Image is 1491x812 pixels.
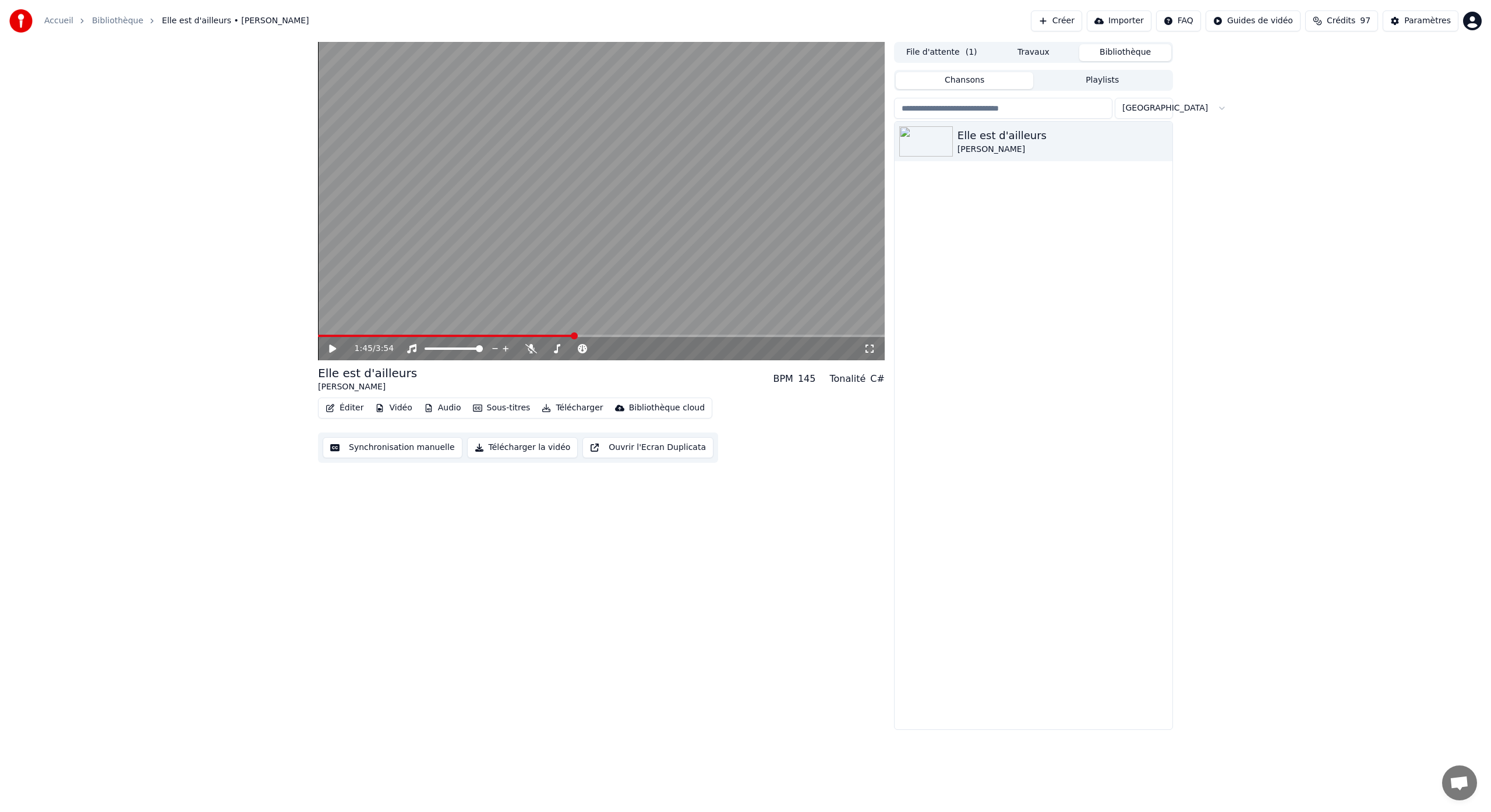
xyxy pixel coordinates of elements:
button: Télécharger la vidéo [467,437,578,458]
div: Elle est d'ailleurs [318,365,417,381]
nav: breadcrumb [44,15,309,27]
button: Chansons [896,72,1034,89]
img: youka [9,9,33,33]
button: Travaux [988,44,1080,61]
button: Éditer [321,400,368,416]
button: Vidéo [370,400,416,416]
button: Synchronisation manuelle [323,437,462,458]
a: Bibliothèque [92,15,143,27]
div: 145 [798,372,816,386]
button: FAQ [1156,10,1201,31]
button: Télécharger [537,400,607,416]
span: 1:45 [355,343,373,354]
span: 3:54 [376,343,394,354]
div: Tonalité [829,372,865,386]
span: 97 [1360,15,1370,27]
button: Créer [1031,10,1082,31]
div: Paramètres [1404,15,1451,27]
span: ( 1 ) [966,47,977,58]
div: BPM [773,372,793,386]
span: Crédits [1327,15,1355,27]
div: Elle est d'ailleurs [958,127,1168,144]
div: [PERSON_NAME] [318,381,417,393]
button: Paramètres [1383,10,1458,31]
div: C# [870,372,885,386]
div: Bibliothèque cloud [629,402,705,414]
button: Audio [419,400,466,416]
div: [PERSON_NAME] [958,144,1168,155]
button: Playlists [1033,72,1171,89]
div: / [355,343,383,354]
button: Crédits97 [1305,10,1378,31]
a: Ouvrir le chat [1442,765,1477,800]
button: Guides de vidéo [1206,10,1301,31]
button: Bibliothèque [1079,44,1171,61]
button: Sous-titres [468,400,535,416]
span: [GEOGRAPHIC_DATA] [1122,102,1208,114]
button: Ouvrir l'Ecran Duplicata [582,437,713,458]
button: Importer [1087,10,1151,31]
a: Accueil [44,15,73,27]
button: File d'attente [896,44,988,61]
span: Elle est d'ailleurs • [PERSON_NAME] [162,15,309,27]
